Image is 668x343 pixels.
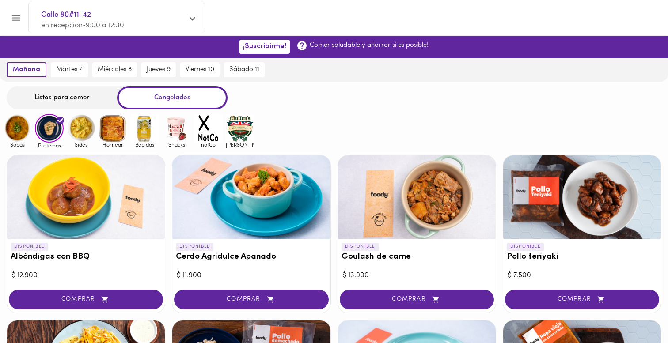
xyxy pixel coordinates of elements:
[3,114,32,143] img: Sopas
[3,142,32,147] span: Sopas
[508,271,657,281] div: $ 7.500
[172,155,330,239] div: Cerdo Agridulce Apanado
[505,290,659,309] button: COMPRAR
[141,62,176,77] button: jueves 9
[342,271,491,281] div: $ 13.900
[507,243,544,251] p: DISPONIBLE
[147,66,171,74] span: jueves 9
[67,142,95,147] span: Sides
[98,66,132,74] span: miércoles 8
[130,114,159,143] img: Bebidas
[35,114,64,143] img: Proteinas
[13,66,40,74] span: mañana
[185,296,317,303] span: COMPRAR
[99,142,127,147] span: Hornear
[67,114,95,143] img: Sides
[617,292,659,334] iframe: Messagebird Livechat Widget
[516,296,648,303] span: COMPRAR
[226,142,254,147] span: [PERSON_NAME]
[239,40,290,53] button: ¡Suscribirme!
[194,142,223,147] span: notCo
[174,290,328,309] button: COMPRAR
[180,62,220,77] button: viernes 10
[92,62,137,77] button: miércoles 8
[310,41,429,50] p: Comer saludable y ahorrar si es posible!
[117,86,228,109] div: Congelados
[176,243,213,251] p: DISPONIBLE
[162,142,191,147] span: Snacks
[342,253,492,262] h3: Goulash de carne
[7,155,165,239] div: Albóndigas con BBQ
[11,253,161,262] h3: Albóndigas con BBQ
[342,243,379,251] p: DISPONIBLE
[99,114,127,143] img: Hornear
[186,66,214,74] span: viernes 10
[56,66,83,74] span: martes 7
[226,114,254,143] img: mullens
[35,143,64,148] span: Proteinas
[41,9,183,21] span: Calle 80#11-42
[338,155,496,239] div: Goulash de carne
[11,243,48,251] p: DISPONIBLE
[177,271,326,281] div: $ 11.900
[243,42,286,51] span: ¡Suscribirme!
[20,296,152,303] span: COMPRAR
[503,155,661,239] div: Pollo teriyaki
[507,253,657,262] h3: Pollo teriyaki
[7,86,117,109] div: Listos para comer
[130,142,159,147] span: Bebidas
[11,271,160,281] div: $ 12.900
[351,296,483,303] span: COMPRAR
[9,290,163,309] button: COMPRAR
[7,62,46,77] button: mañana
[5,7,27,29] button: Menu
[340,290,494,309] button: COMPRAR
[224,62,265,77] button: sábado 11
[41,22,124,29] span: en recepción • 9:00 a 12:30
[51,62,88,77] button: martes 7
[162,114,191,143] img: Snacks
[176,253,326,262] h3: Cerdo Agridulce Apanado
[229,66,259,74] span: sábado 11
[194,114,223,143] img: notCo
